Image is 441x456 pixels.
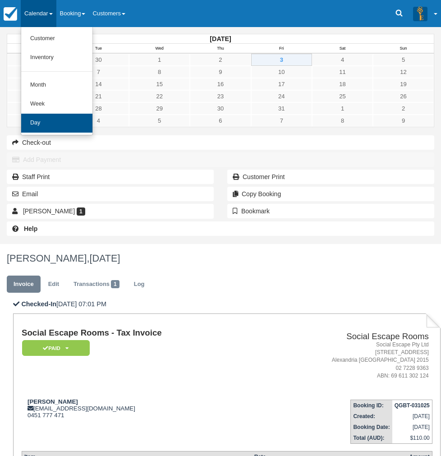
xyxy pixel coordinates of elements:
img: A3 [413,6,427,21]
h1: [PERSON_NAME], [7,253,434,264]
h2: Social Escape Rooms [261,332,428,341]
span: 1 [111,280,119,288]
a: 5 [129,115,190,127]
th: Thu [190,44,251,54]
a: 28 [68,102,129,115]
a: 24 [251,90,312,102]
a: 2 [190,54,251,66]
th: Tue [68,44,129,54]
a: 25 [312,90,373,102]
a: 27 [7,102,68,115]
a: 31 [251,102,312,115]
td: $110.00 [392,433,432,444]
a: Invoice [7,276,41,293]
button: Add Payment [7,152,434,167]
img: checkfront-main-nav-mini-logo.png [4,7,17,21]
a: Staff Print [7,170,214,184]
a: 7 [68,66,129,78]
a: Transactions1 [67,276,126,293]
span: 1 [77,207,85,216]
a: 26 [373,90,434,102]
h1: Social Escape Rooms - Tax Invoice [22,328,257,338]
span: [DATE] [89,253,120,264]
strong: [PERSON_NAME] [28,398,78,405]
td: [DATE] [392,422,432,433]
a: Week [21,95,92,114]
a: 29 [7,54,68,66]
button: Bookmark [227,204,434,218]
a: 21 [68,90,129,102]
strong: [DATE] [210,35,231,42]
a: 13 [7,78,68,90]
ul: Calendar [21,27,93,135]
a: 15 [129,78,190,90]
a: 4 [312,54,373,66]
a: 5 [373,54,434,66]
div: [EMAIL_ADDRESS][DOMAIN_NAME] 0451 777 471 [22,398,257,419]
button: Email [7,187,214,201]
a: Day [21,114,92,133]
th: Wed [129,44,190,54]
a: Month [21,76,92,95]
a: 6 [190,115,251,127]
strong: QGBT-031025 [395,402,430,409]
a: 17 [251,78,312,90]
a: Customer Print [227,170,434,184]
a: 16 [190,78,251,90]
th: Booking Date: [351,422,392,433]
a: 1 [129,54,190,66]
button: Copy Booking [227,187,434,201]
a: 14 [68,78,129,90]
p: [DATE] 07:01 PM [13,299,441,309]
a: 1 [312,102,373,115]
em: Paid [22,340,90,356]
a: 9 [190,66,251,78]
td: [DATE] [392,411,432,422]
a: 19 [373,78,434,90]
b: Checked-In [21,300,56,308]
a: [PERSON_NAME] 1 [7,204,214,218]
th: Created: [351,411,392,422]
a: Log [127,276,152,293]
a: 23 [190,90,251,102]
th: Sat [312,44,373,54]
a: 29 [129,102,190,115]
a: Customer [21,29,92,48]
a: 8 [129,66,190,78]
a: 6 [7,66,68,78]
th: Sun [373,44,434,54]
a: 3 [7,115,68,127]
th: Mon [7,44,68,54]
a: 7 [251,115,312,127]
a: Help [7,221,434,236]
a: 30 [190,102,251,115]
a: 9 [373,115,434,127]
a: 11 [312,66,373,78]
th: Booking ID: [351,400,392,411]
address: Social Escape Pty Ltd [STREET_ADDRESS] Alexandria [GEOGRAPHIC_DATA] 2015 02 7228 9363 ABN: 69 611... [261,341,428,380]
span: [PERSON_NAME] [23,207,75,215]
a: 22 [129,90,190,102]
b: Help [24,225,37,232]
th: Fri [251,44,312,54]
a: 10 [251,66,312,78]
a: 8 [312,115,373,127]
a: Paid [22,340,87,356]
a: Inventory [21,48,92,67]
a: 3 [251,54,312,66]
th: Total (AUD): [351,433,392,444]
a: 12 [373,66,434,78]
a: 2 [373,102,434,115]
a: 30 [68,54,129,66]
a: Edit [41,276,66,293]
a: 18 [312,78,373,90]
a: 4 [68,115,129,127]
a: 20 [7,90,68,102]
button: Check-out [7,135,434,150]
